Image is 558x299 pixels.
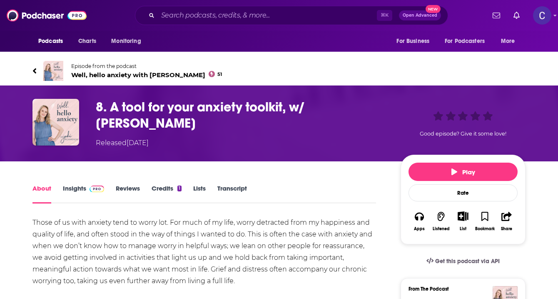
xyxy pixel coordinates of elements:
[533,6,551,25] button: Show profile menu
[71,63,222,69] span: Episode from the podcast
[409,286,511,292] h3: From The Podcast
[430,206,452,236] button: Listened
[105,33,152,49] button: open menu
[217,184,247,204] a: Transcript
[452,206,474,236] div: Show More ButtonList
[116,184,140,204] a: Reviews
[414,226,425,231] div: Apps
[217,73,222,76] span: 51
[439,33,497,49] button: open menu
[96,99,387,131] h1: 8. A tool for your anxiety toolkit, w/ Dr Jodi Richardson
[403,13,437,18] span: Open Advanced
[501,35,515,47] span: More
[435,258,500,265] span: Get this podcast via API
[420,251,506,271] a: Get this podcast via API
[158,9,377,22] input: Search podcasts, credits, & more...
[32,99,79,146] img: 8. A tool for your anxiety toolkit, w/ Dr Jodi Richardson
[193,184,206,204] a: Lists
[460,226,466,231] div: List
[433,226,450,231] div: Listened
[409,163,518,181] button: Play
[474,206,496,236] button: Bookmark
[71,71,222,79] span: Well, hello anxiety with [PERSON_NAME]
[96,138,149,148] div: Released [DATE]
[152,184,182,204] a: Credits1
[454,211,471,221] button: Show More Button
[533,6,551,25] span: Logged in as publicityxxtina
[501,226,512,231] div: Share
[111,35,141,47] span: Monitoring
[78,35,96,47] span: Charts
[475,226,495,231] div: Bookmark
[38,35,63,47] span: Podcasts
[32,184,51,204] a: About
[7,8,87,23] img: Podchaser - Follow, Share and Rate Podcasts
[396,35,429,47] span: For Business
[32,33,74,49] button: open menu
[426,5,441,13] span: New
[533,6,551,25] img: User Profile
[409,206,430,236] button: Apps
[90,186,104,192] img: Podchaser Pro
[63,184,104,204] a: InsightsPodchaser Pro
[409,184,518,201] div: Rate
[135,6,448,25] div: Search podcasts, credits, & more...
[510,8,523,23] a: Show notifications dropdown
[489,8,503,23] a: Show notifications dropdown
[32,61,526,81] a: Well, hello anxiety with Dr Jodi RichardsonEpisode from the podcastWell, hello anxiety with [PERS...
[377,10,392,21] span: ⌘ K
[391,33,440,49] button: open menu
[445,35,485,47] span: For Podcasters
[399,10,441,20] button: Open AdvancedNew
[496,206,518,236] button: Share
[177,186,182,191] div: 1
[420,131,506,137] span: Good episode? Give it some love!
[495,33,526,49] button: open menu
[73,33,101,49] a: Charts
[451,168,475,176] span: Play
[43,61,63,81] img: Well, hello anxiety with Dr Jodi Richardson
